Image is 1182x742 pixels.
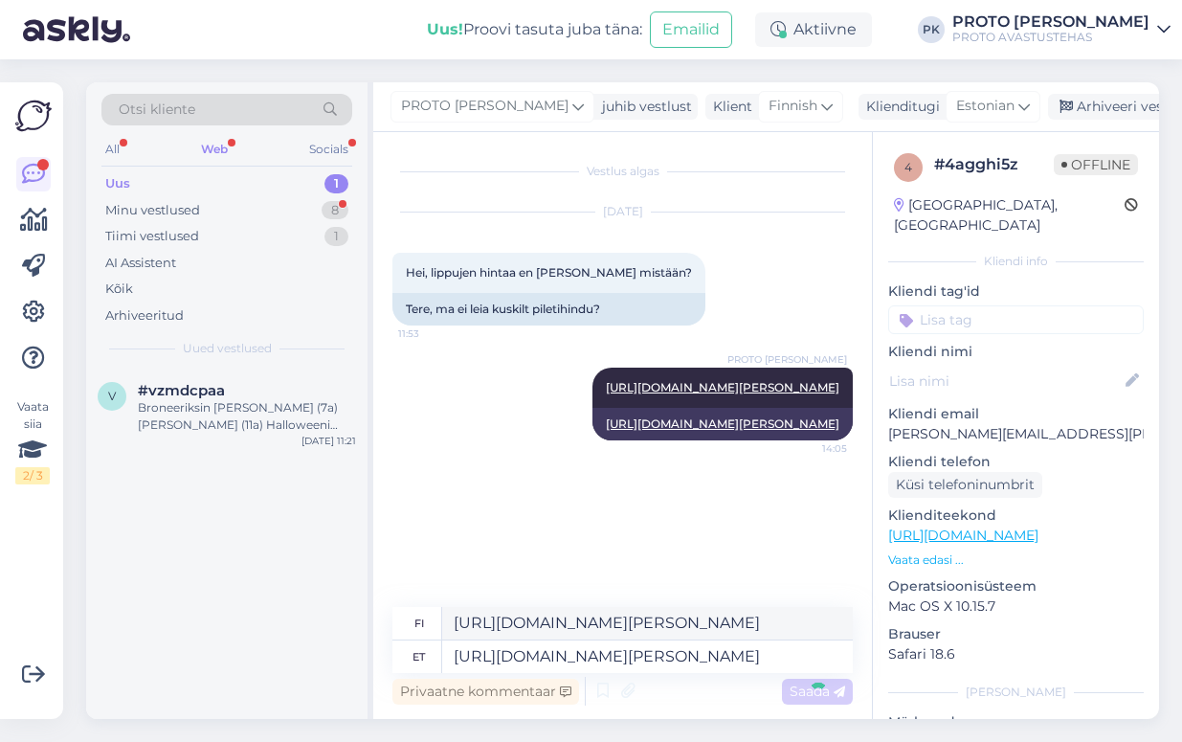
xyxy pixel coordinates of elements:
[427,20,463,38] b: Uus!
[650,11,732,48] button: Emailid
[324,227,348,246] div: 1
[888,624,1144,644] p: Brauser
[888,342,1144,362] p: Kliendi nimi
[888,253,1144,270] div: Kliendi info
[15,398,50,484] div: Vaata siia
[859,97,940,117] div: Klienditugi
[705,97,752,117] div: Klient
[105,254,176,273] div: AI Assistent
[427,18,642,41] div: Proovi tasuta juba täna:
[888,527,1038,544] a: [URL][DOMAIN_NAME]
[392,163,853,180] div: Vestlus algas
[108,389,116,403] span: v
[406,265,692,280] span: Hei, lippujen hintaa en [PERSON_NAME] mistään?
[101,137,123,162] div: All
[138,399,356,434] div: Broneeriksin [PERSON_NAME] (7a) [PERSON_NAME] (11a) Halloweeni laagrisse koha 20-21.10.25. Tasun ...
[755,12,872,47] div: Aktiivne
[392,293,705,326] div: Tere, ma ei leia kuskilt piletihindu?
[952,14,1149,30] div: PROTO [PERSON_NAME]
[197,137,232,162] div: Web
[956,96,1015,117] span: Estonian
[888,281,1144,302] p: Kliendi tag'id
[305,137,352,162] div: Socials
[888,551,1144,569] p: Vaata edasi ...
[183,340,272,357] span: Uued vestlused
[888,472,1042,498] div: Küsi telefoninumbrit
[888,596,1144,617] p: Mac OS X 10.15.7
[105,201,200,220] div: Minu vestlused
[398,326,470,341] span: 11:53
[105,227,199,246] div: Tiimi vestlused
[322,201,348,220] div: 8
[888,404,1144,424] p: Kliendi email
[594,97,692,117] div: juhib vestlust
[105,280,133,299] div: Kõik
[727,352,847,367] span: PROTO [PERSON_NAME]
[888,712,1144,732] p: Märkmed
[888,305,1144,334] input: Lisa tag
[606,380,839,394] a: [URL][DOMAIN_NAME][PERSON_NAME]
[888,644,1144,664] p: Safari 18.6
[952,14,1171,45] a: PROTO [PERSON_NAME]PROTO AVASTUSTEHAS
[775,441,847,456] span: 14:05
[888,424,1144,444] p: [PERSON_NAME][EMAIL_ADDRESS][PERSON_NAME][DOMAIN_NAME]
[889,371,1122,392] input: Lisa nimi
[15,467,50,484] div: 2 / 3
[401,96,569,117] span: PROTO [PERSON_NAME]
[606,416,839,431] a: [URL][DOMAIN_NAME][PERSON_NAME]
[138,382,225,399] span: #vzmdcpaa
[888,576,1144,596] p: Operatsioonisüsteem
[1054,154,1138,175] span: Offline
[769,96,817,117] span: Finnish
[324,174,348,193] div: 1
[904,160,912,174] span: 4
[105,306,184,326] div: Arhiveeritud
[894,195,1125,236] div: [GEOGRAPHIC_DATA], [GEOGRAPHIC_DATA]
[301,434,356,448] div: [DATE] 11:21
[952,30,1149,45] div: PROTO AVASTUSTEHAS
[934,153,1054,176] div: # 4agghi5z
[15,98,52,134] img: Askly Logo
[888,452,1144,472] p: Kliendi telefon
[888,506,1144,526] p: Klienditeekond
[392,203,853,220] div: [DATE]
[105,174,130,193] div: Uus
[119,100,195,120] span: Otsi kliente
[888,684,1144,701] div: [PERSON_NAME]
[918,16,945,43] div: PK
